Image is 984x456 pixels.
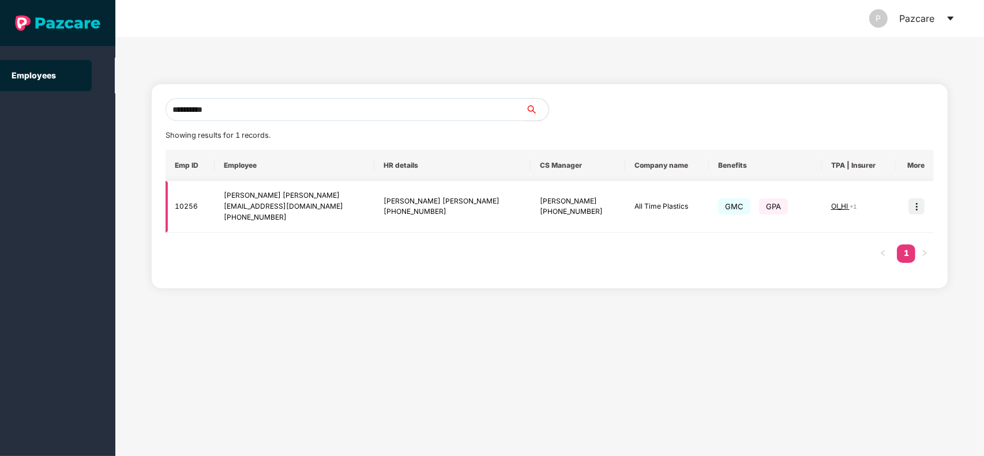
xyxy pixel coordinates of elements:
th: Employee [215,150,375,181]
th: Emp ID [166,150,215,181]
th: CS Manager [531,150,625,181]
div: [PHONE_NUMBER] [384,206,521,217]
div: [PERSON_NAME] [PERSON_NAME] [384,196,521,207]
div: [PHONE_NUMBER] [224,212,366,223]
span: Showing results for 1 records. [166,131,271,140]
span: search [525,105,549,114]
li: Next Page [915,244,934,263]
div: [PERSON_NAME] [PERSON_NAME] [224,190,366,201]
span: OI_HI [831,202,850,210]
a: Employees [12,70,56,80]
span: right [921,250,928,257]
th: More [896,150,934,181]
li: Previous Page [874,244,892,263]
span: left [880,250,887,257]
img: icon [908,198,925,214]
td: All Time Plastics [625,181,709,233]
div: [EMAIL_ADDRESS][DOMAIN_NAME] [224,201,366,212]
th: TPA | Insurer [822,150,896,181]
span: GMC [718,198,750,214]
span: P [876,9,881,28]
button: left [874,244,892,263]
th: Benefits [709,150,821,181]
a: 1 [897,244,915,262]
span: caret-down [946,14,955,23]
span: + 1 [850,203,857,210]
th: HR details [374,150,531,181]
li: 1 [897,244,915,263]
div: [PERSON_NAME] [540,196,616,207]
div: [PHONE_NUMBER] [540,206,616,217]
span: GPA [759,198,788,214]
button: right [915,244,934,263]
td: 10256 [166,181,215,233]
button: search [525,98,549,121]
th: Company name [625,150,709,181]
